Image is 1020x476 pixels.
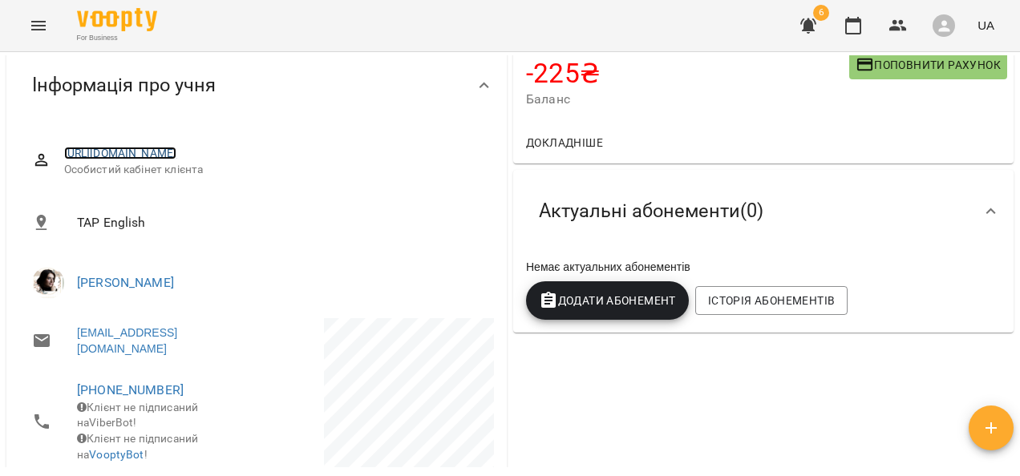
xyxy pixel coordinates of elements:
[32,73,216,98] span: Інформація про учня
[77,401,198,430] span: Клієнт не підписаний на ViberBot!
[856,55,1001,75] span: Поповнити рахунок
[77,382,184,397] a: [PHONE_NUMBER]
[64,162,481,178] span: Особистий кабінет клієнта
[526,57,849,90] h4: -225 ₴
[971,10,1001,40] button: UA
[89,448,144,461] a: VooptyBot
[77,213,481,232] span: TAP English
[77,432,198,461] span: Клієнт не підписаний на !
[520,128,609,157] button: Докладніше
[64,147,177,159] a: [URL][DOMAIN_NAME]
[523,256,1004,278] div: Немає актуальних абонементів
[708,291,835,310] span: Історія абонементів
[695,286,848,315] button: Історія абонементів
[77,8,157,31] img: Voopty Logo
[513,170,1014,252] div: Актуальні абонементи(0)
[6,44,507,127] div: Інформація про учня
[526,133,603,152] span: Докладніше
[32,267,64,299] img: Аліна
[849,50,1007,79] button: Поповнити рахунок
[19,6,58,45] button: Menu
[813,5,829,21] span: 6
[77,275,174,290] a: [PERSON_NAME]
[77,325,241,357] a: [EMAIL_ADDRESS][DOMAIN_NAME]
[77,33,157,43] span: For Business
[539,199,763,224] span: Актуальні абонементи ( 0 )
[526,281,689,320] button: Додати Абонемент
[526,90,849,109] span: Баланс
[977,17,994,34] span: UA
[539,291,676,310] span: Додати Абонемент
